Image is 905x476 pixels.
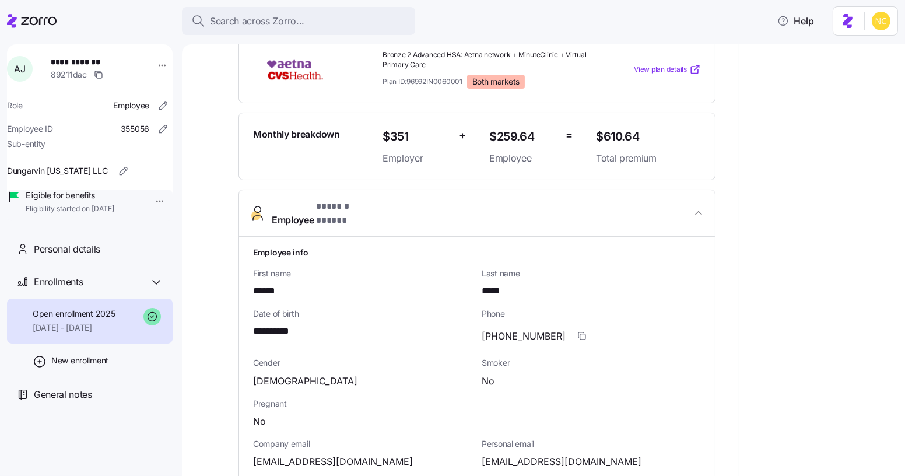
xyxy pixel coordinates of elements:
span: Bronze 2 Advanced HSA: Aetna network + MinuteClinic + Virtual Primary Care [383,50,587,70]
button: Help [768,9,823,33]
span: No [482,374,494,388]
span: First name [253,268,472,279]
span: Open enrollment 2025 [33,308,115,320]
span: Last name [482,268,701,279]
span: Enrollments [34,275,83,289]
span: Sub-entity [7,138,45,150]
span: Search across Zorro... [210,14,304,29]
span: Employer [383,151,450,166]
span: Eligible for benefits [26,190,114,201]
span: Help [777,14,814,28]
span: Company email [253,438,472,450]
h1: Employee info [253,246,701,258]
span: Date of birth [253,308,472,320]
button: Search across Zorro... [182,7,415,35]
span: [DEMOGRAPHIC_DATA] [253,374,357,388]
span: [PHONE_NUMBER] [482,329,566,344]
span: Smoker [482,357,701,369]
span: 355056 [121,123,149,135]
span: Employee [489,151,556,166]
span: View plan details [634,64,687,75]
span: Personal details [34,242,100,257]
span: Pregnant [253,398,701,409]
span: $259.64 [489,127,556,146]
span: Both markets [472,76,520,87]
span: Monthly breakdown [253,127,340,142]
span: + [459,127,466,144]
span: $351 [383,127,450,146]
span: Employee [113,100,149,111]
span: [EMAIL_ADDRESS][DOMAIN_NAME] [253,454,413,469]
span: Plan ID: 96992IN0060001 [383,76,462,86]
span: Personal email [482,438,701,450]
span: = [566,127,573,144]
span: Gender [253,357,472,369]
span: A J [14,64,25,73]
span: New enrollment [51,355,108,366]
span: $610.64 [596,127,701,146]
span: Role [7,100,23,111]
span: Total premium [596,151,701,166]
span: 89211dac [51,69,87,80]
span: Eligibility started on [DATE] [26,204,114,214]
span: No [253,414,266,429]
a: View plan details [634,64,701,75]
span: [EMAIL_ADDRESS][DOMAIN_NAME] [482,454,641,469]
img: Aetna CVS Health [253,56,337,83]
span: Employee ID [7,123,53,135]
span: Phone [482,308,701,320]
span: Employee [272,199,374,228]
span: [DATE] - [DATE] [33,322,115,334]
span: General notes [34,387,92,402]
img: e03b911e832a6112bf72643c5874f8d8 [872,12,890,30]
span: Dungarvin [US_STATE] LLC [7,165,107,177]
